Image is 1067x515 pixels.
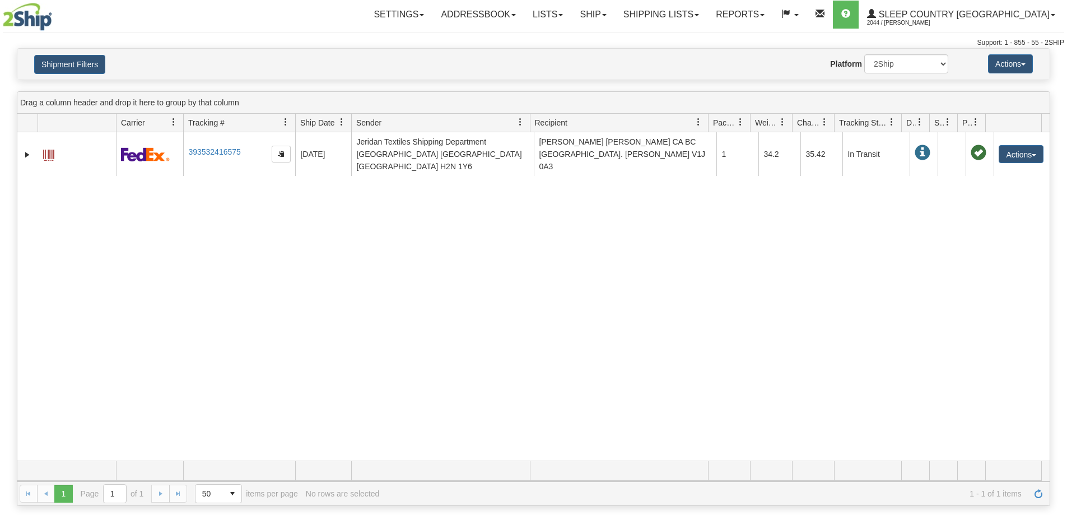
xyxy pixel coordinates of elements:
[272,146,291,163] button: Copy to clipboard
[800,132,842,176] td: 35.42
[356,117,381,128] span: Sender
[731,113,750,132] a: Packages filter column settings
[188,147,240,156] a: 393532416575
[351,132,534,176] td: Jeridan Textiles Shipping Department [GEOGRAPHIC_DATA] [GEOGRAPHIC_DATA] [GEOGRAPHIC_DATA] H2N 1Y6
[43,145,54,163] a: Label
[432,1,524,29] a: Addressbook
[387,489,1022,498] span: 1 - 1 of 1 items
[988,54,1033,73] button: Actions
[121,117,145,128] span: Carrier
[815,113,834,132] a: Charge filter column settings
[54,485,72,503] span: Page 1
[876,10,1050,19] span: Sleep Country [GEOGRAPHIC_DATA]
[915,145,930,161] span: In Transit
[511,113,530,132] a: Sender filter column settings
[713,117,737,128] span: Packages
[202,488,217,499] span: 50
[1029,485,1047,503] a: Refresh
[535,117,567,128] span: Recipient
[934,117,944,128] span: Shipment Issues
[962,117,972,128] span: Pickup Status
[882,113,901,132] a: Tracking Status filter column settings
[188,117,225,128] span: Tracking #
[3,38,1064,48] div: Support: 1 - 855 - 55 - 2SHIP
[689,113,708,132] a: Recipient filter column settings
[34,55,105,74] button: Shipment Filters
[332,113,351,132] a: Ship Date filter column settings
[910,113,929,132] a: Delivery Status filter column settings
[707,1,773,29] a: Reports
[306,489,380,498] div: No rows are selected
[859,1,1064,29] a: Sleep Country [GEOGRAPHIC_DATA] 2044 / [PERSON_NAME]
[758,132,800,176] td: 34.2
[534,132,716,176] td: [PERSON_NAME] [PERSON_NAME] CA BC [GEOGRAPHIC_DATA]. [PERSON_NAME] V1J 0A3
[195,484,242,503] span: Page sizes drop down
[615,1,707,29] a: Shipping lists
[276,113,295,132] a: Tracking # filter column settings
[773,113,792,132] a: Weight filter column settings
[906,117,916,128] span: Delivery Status
[300,117,334,128] span: Ship Date
[842,132,910,176] td: In Transit
[966,113,985,132] a: Pickup Status filter column settings
[797,117,821,128] span: Charge
[755,117,779,128] span: Weight
[971,145,986,161] span: Pickup Successfully created
[121,147,170,161] img: 2 - FedEx Express®
[17,92,1050,114] div: grid grouping header
[867,17,951,29] span: 2044 / [PERSON_NAME]
[365,1,432,29] a: Settings
[830,58,862,69] label: Platform
[839,117,888,128] span: Tracking Status
[999,145,1043,163] button: Actions
[81,484,144,503] span: Page of 1
[164,113,183,132] a: Carrier filter column settings
[195,484,298,503] span: items per page
[3,3,52,31] img: logo2044.jpg
[223,485,241,503] span: select
[295,132,351,176] td: [DATE]
[716,132,758,176] td: 1
[938,113,957,132] a: Shipment Issues filter column settings
[104,485,126,503] input: Page 1
[1041,200,1066,314] iframe: chat widget
[571,1,614,29] a: Ship
[22,149,33,160] a: Expand
[524,1,571,29] a: Lists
